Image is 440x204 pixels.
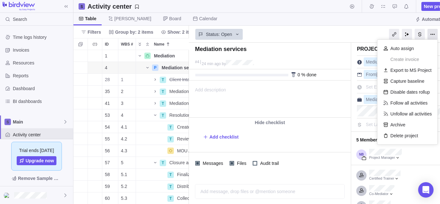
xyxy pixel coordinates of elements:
[13,119,63,125] span: Main
[402,2,411,11] span: Notifications
[105,112,110,118] span: 53
[13,98,71,105] span: BI dashboards
[377,72,391,77] span: [DATE]
[369,176,401,181] div: Certified Trainer
[381,54,434,65] div: Select a customer to be able to create an invoice
[366,122,401,127] span: Set Labor Budget
[13,85,71,92] span: Dashboard
[5,173,68,183] span: Remove Sample Data
[17,156,57,165] a: Upgrade now
[136,109,235,121] div: Name
[102,86,118,98] div: ID
[105,171,110,178] span: 58
[13,47,71,53] span: Invoices
[121,171,127,178] span: 5.1
[174,145,235,157] div: MOU Approved
[389,29,399,40] div: Copy link
[118,181,136,192] div: WBS #
[88,86,102,98] div: Trouble indication
[169,100,210,106] span: Mediation Execution
[379,2,388,11] span: My assignments
[102,133,118,145] div: 55
[13,16,27,22] span: Search
[118,98,136,109] div: 3
[18,174,62,182] span: Remove Sample Data
[105,100,110,106] span: 41
[167,86,235,97] div: Mediation Preparation
[177,195,234,201] span: Collect feedback from clients
[381,108,434,119] div: Unfollow all activities
[121,148,127,154] span: 4.3
[381,76,434,87] div: Capture baseline
[177,136,203,142] span: Review MOU
[88,50,102,62] div: Trouble indication
[118,157,136,169] div: WBS #
[4,191,12,199] div: Nancy Brommell
[79,28,104,37] span: Filters
[167,172,174,178] div: T
[158,28,200,37] span: Show: 2 items
[381,130,434,141] div: Delete project
[118,133,136,145] div: 4.2
[162,64,202,71] span: Mediation services
[26,157,54,164] span: Upgrade now
[105,88,110,95] span: 35
[105,183,110,190] span: 59
[102,181,118,192] div: 59
[367,5,376,10] a: Time logs
[105,53,107,59] span: 1
[167,98,235,109] div: Mediation Execution
[19,147,54,154] span: Trial ends [DATE]
[88,98,102,109] div: Trouble indication
[88,157,102,169] div: Trouble indication
[88,74,102,86] div: Trouble indication
[102,121,118,133] div: ID
[121,41,133,47] span: WBS #
[105,148,110,154] span: 56
[203,132,239,141] span: Add checklist
[102,74,118,85] div: 28
[167,183,174,190] div: T
[167,109,235,121] div: Resolution
[118,145,136,157] div: WBS #
[121,112,123,118] span: 4
[118,145,136,157] div: 4.3
[105,76,110,83] span: 28
[121,195,127,201] span: 5.3
[379,5,388,10] a: My assignments
[364,57,393,66] div: Medium
[105,64,107,71] span: 4
[136,169,235,181] div: Name
[13,60,71,66] span: Resources
[88,2,132,11] h2: Activity center
[102,157,118,169] div: ID
[118,181,136,192] div: 5.2
[105,41,109,47] span: ID
[366,72,377,77] span: From
[121,100,123,106] span: 3
[169,76,224,83] span: Client Intake & Assessment
[102,109,118,121] div: 53
[144,40,151,49] span: Collapse
[415,29,425,40] div: Billing
[102,98,118,109] div: 41
[102,74,118,86] div: ID
[118,86,136,98] div: WBS #
[154,41,165,47] span: Name
[136,50,235,62] div: Name
[167,29,198,35] span: Show: 2 items
[402,5,411,10] a: Notifications
[118,192,136,204] div: 5.3
[118,50,136,62] div: WBS #
[301,72,316,77] span: % done
[200,159,224,168] span: Messages
[102,192,118,204] div: 60
[118,133,136,145] div: WBS #
[195,60,199,64] div: #4
[118,86,136,97] div: 2
[4,193,12,198] img: Show
[169,88,213,95] span: Mediation Preparation
[189,118,351,127] div: Hide checklist
[13,34,71,40] span: Time logs history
